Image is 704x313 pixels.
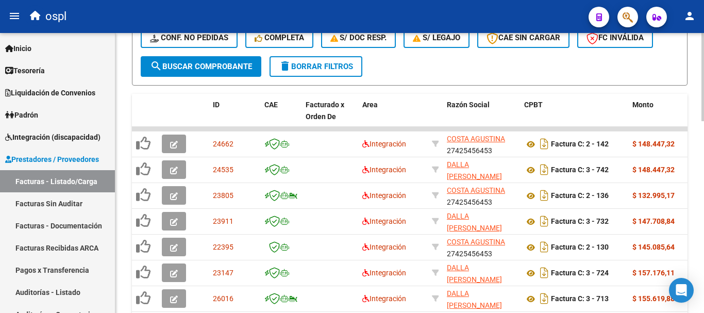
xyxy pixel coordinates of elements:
button: S/ Doc Resp. [321,27,396,48]
strong: Factura C: 3 - 724 [551,269,609,277]
button: CAE SIN CARGAR [477,27,569,48]
span: Padrón [5,109,38,121]
span: Razón Social [447,101,490,109]
datatable-header-cell: Razón Social [443,94,520,139]
span: S/ Doc Resp. [330,33,387,42]
i: Descargar documento [538,213,551,229]
datatable-header-cell: ID [209,94,260,139]
strong: $ 157.176,11 [632,269,675,277]
span: COSTA AGUSTINA [447,238,505,246]
span: S/ legajo [413,33,460,42]
div: 27320800337 [447,262,516,284]
span: Area [362,101,378,109]
span: FC Inválida [586,33,644,42]
span: ospl [45,5,66,28]
i: Descargar documento [538,265,551,281]
strong: $ 132.995,17 [632,191,675,200]
span: DALLA [PERSON_NAME] [PERSON_NAME] [447,212,502,244]
i: Descargar documento [538,187,551,204]
datatable-header-cell: Area [358,94,428,139]
span: DALLA [PERSON_NAME] [PERSON_NAME] [447,263,502,295]
span: Buscar Comprobante [150,62,252,71]
strong: $ 155.619,88 [632,294,675,303]
span: CAE [264,101,278,109]
i: Descargar documento [538,239,551,255]
strong: $ 147.708,84 [632,217,675,225]
button: FC Inválida [577,27,653,48]
span: 23805 [213,191,233,200]
span: Integración [362,294,406,303]
strong: Factura C: 2 - 130 [551,243,609,252]
button: Borrar Filtros [270,56,362,77]
span: Integración [362,269,406,277]
span: 24535 [213,166,233,174]
span: Liquidación de Convenios [5,87,95,98]
div: 27320800337 [447,288,516,309]
span: Integración [362,217,406,225]
datatable-header-cell: CAE [260,94,301,139]
datatable-header-cell: CPBT [520,94,628,139]
button: Conf. no pedidas [141,27,238,48]
mat-icon: search [150,60,162,72]
span: Tesorería [5,65,45,76]
strong: Factura C: 3 - 742 [551,166,609,174]
strong: $ 148.447,32 [632,166,675,174]
div: Open Intercom Messenger [669,278,694,303]
span: CPBT [524,101,543,109]
span: 23911 [213,217,233,225]
span: Borrar Filtros [279,62,353,71]
datatable-header-cell: Facturado x Orden De [301,94,358,139]
span: CAE SIN CARGAR [487,33,560,42]
span: Integración [362,166,406,174]
datatable-header-cell: Monto [628,94,690,139]
span: Prestadores / Proveedores [5,154,99,165]
div: 27425456453 [447,133,516,155]
button: Buscar Comprobante [141,56,261,77]
strong: $ 145.085,64 [632,243,675,251]
i: Descargar documento [538,136,551,152]
mat-icon: menu [8,10,21,22]
span: 23147 [213,269,233,277]
div: 27425456453 [447,185,516,206]
span: Integración [362,191,406,200]
span: 24662 [213,140,233,148]
span: ID [213,101,220,109]
strong: Factura C: 3 - 713 [551,295,609,303]
div: 27320800337 [447,159,516,180]
span: COSTA AGUSTINA [447,135,505,143]
mat-icon: delete [279,60,291,72]
strong: $ 148.447,32 [632,140,675,148]
span: Integración (discapacidad) [5,131,100,143]
span: 22395 [213,243,233,251]
div: 27320800337 [447,210,516,232]
span: COSTA AGUSTINA [447,186,505,194]
i: Descargar documento [538,290,551,307]
span: Integración [362,243,406,251]
mat-icon: person [683,10,696,22]
span: Monto [632,101,653,109]
span: Conf. no pedidas [150,33,228,42]
strong: Factura C: 2 - 142 [551,140,609,149]
strong: Factura C: 3 - 732 [551,218,609,226]
span: DALLA [PERSON_NAME] [PERSON_NAME] [447,160,502,192]
i: Descargar documento [538,161,551,178]
span: 26016 [213,294,233,303]
span: Facturado x Orden De [306,101,344,121]
strong: Factura C: 2 - 136 [551,192,609,200]
div: 27425456453 [447,236,516,258]
span: Completa [255,33,304,42]
span: Integración [362,140,406,148]
span: Inicio [5,43,31,54]
button: S/ legajo [404,27,470,48]
button: Completa [245,27,313,48]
